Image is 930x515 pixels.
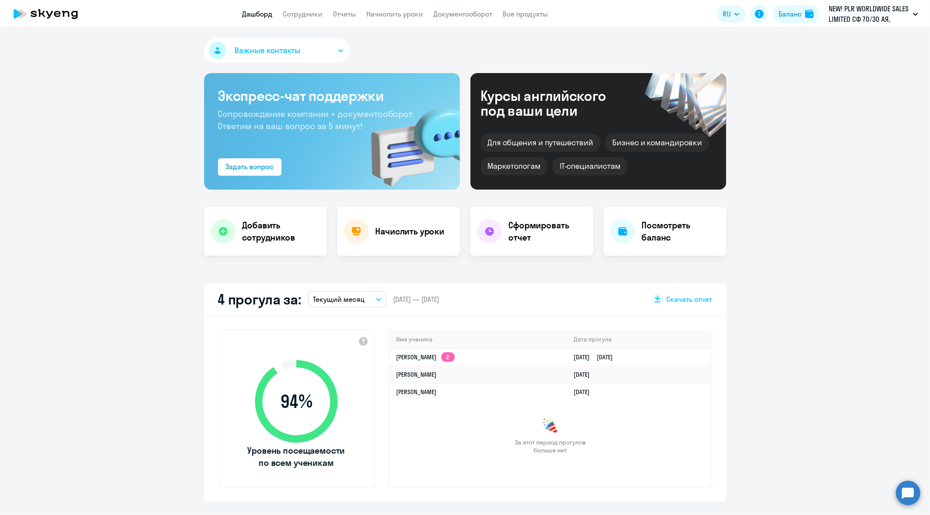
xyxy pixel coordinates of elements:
[367,10,423,18] a: Начислить уроки
[242,10,273,18] a: Дашборд
[308,291,386,308] button: Текущий месяц
[359,92,460,190] img: bg-img
[667,294,712,304] span: Скачать отчет
[723,9,731,19] span: RU
[574,353,620,361] a: [DATE][DATE]
[553,157,628,175] div: IT-специалистам
[434,10,493,18] a: Документооборот
[567,331,711,348] th: Дата прогула
[396,388,437,396] a: [PERSON_NAME]
[574,388,597,396] a: [DATE]
[313,294,365,304] p: Текущий месяц
[481,157,547,175] div: Маркетологам
[226,161,274,172] div: Задать вопрос
[514,438,587,454] span: За этот период прогулов больше нет
[396,353,455,361] a: [PERSON_NAME]2
[393,294,440,304] span: [DATE] — [DATE]
[218,291,301,308] h2: 4 прогула за:
[283,10,323,18] a: Сотрудники
[779,9,802,19] div: Баланс
[824,3,923,24] button: NEW! PLR WORLDWIDE SALES LIMITED СФ 70/30 АЯ, [GEOGRAPHIC_DATA], ООО
[509,219,586,244] h4: Сформировать отчет
[773,5,819,23] button: Балансbalance
[829,3,910,24] p: NEW! PLR WORLDWIDE SALES LIMITED СФ 70/30 АЯ, [GEOGRAPHIC_DATA], ООО
[333,10,356,18] a: Отчеты
[503,10,548,18] a: Все продукты
[481,88,630,118] div: Курсы английского под ваши цели
[204,38,350,63] button: Важные контакты
[218,158,282,176] button: Задать вопрос
[605,134,709,152] div: Бизнес и командировки
[574,371,597,378] a: [DATE]
[376,225,445,237] h4: Начислить уроки
[218,108,415,131] span: Сопровождение компании + документооборот. Ответим на ваш вопрос за 5 минут!
[805,10,814,18] img: balance
[246,445,346,469] span: Уровень посещаемости по всем ученикам
[441,352,455,362] app-skyeng-badge: 2
[717,5,745,23] button: RU
[542,418,559,435] img: congrats
[389,331,567,348] th: Имя ученика
[246,391,346,412] span: 94 %
[481,134,601,152] div: Для общения и путешествий
[642,219,719,244] h4: Посмотреть баланс
[218,87,446,104] h3: Экспресс-чат поддержки
[242,219,320,244] h4: Добавить сотрудников
[235,45,300,56] span: Важные контакты
[396,371,437,378] a: [PERSON_NAME]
